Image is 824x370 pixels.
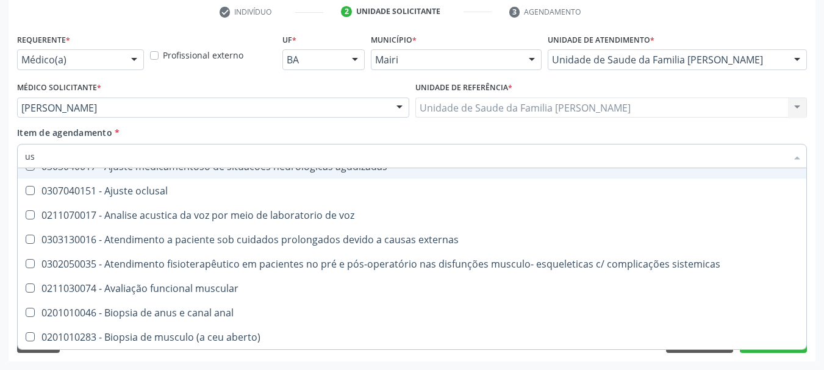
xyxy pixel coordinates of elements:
[371,30,417,49] label: Município
[287,54,340,66] span: BA
[17,30,70,49] label: Requerente
[356,6,440,17] div: Unidade solicitante
[163,49,243,62] label: Profissional externo
[21,102,384,114] span: [PERSON_NAME]
[415,79,512,98] label: Unidade de referência
[17,127,112,138] span: Item de agendamento
[282,30,296,49] label: UF
[552,54,782,66] span: Unidade de Saude da Familia [PERSON_NAME]
[25,144,787,168] input: Buscar por procedimentos
[375,54,517,66] span: Mairi
[548,30,654,49] label: Unidade de atendimento
[341,6,352,17] div: 2
[17,79,101,98] label: Médico Solicitante
[21,54,119,66] span: Médico(a)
